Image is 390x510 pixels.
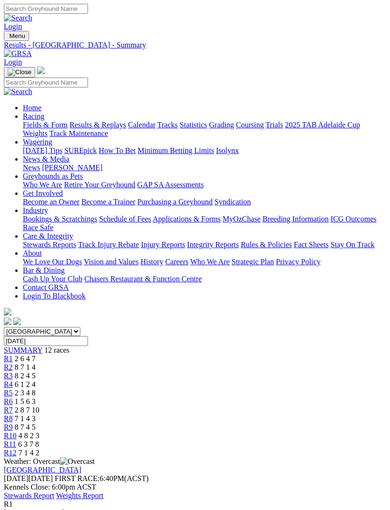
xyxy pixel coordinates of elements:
a: [PERSON_NAME] [42,164,102,172]
span: R5 [4,389,13,397]
img: twitter.svg [13,318,21,325]
a: Become an Owner [23,198,79,206]
a: Industry [23,206,48,214]
span: R6 [4,397,13,405]
a: Weights Report [56,491,104,500]
img: facebook.svg [4,318,11,325]
span: [DATE] [4,474,29,482]
a: Results & Replays [69,121,126,129]
a: R3 [4,372,13,380]
span: R1 [4,500,13,508]
a: Isolynx [216,146,239,154]
img: Search [4,87,32,96]
span: 2 3 4 8 [15,389,36,397]
div: Greyhounds as Pets [23,181,386,189]
span: 4 8 2 3 [19,432,39,440]
a: Login [4,22,22,30]
span: [DATE] [4,474,53,482]
a: SUREpick [64,146,97,154]
div: Kennels Close: 6:00pm ACST [4,483,386,491]
a: Trials [265,121,283,129]
span: 2 8 7 10 [15,406,39,414]
span: 6 3 7 8 [18,440,39,448]
a: Careers [165,258,188,266]
a: Get Involved [23,189,63,197]
span: 6 1 2 4 [15,380,36,388]
a: 2025 TAB Adelaide Cup [285,121,360,129]
a: How To Bet [99,146,136,154]
a: Rules & Policies [241,241,292,249]
a: SUMMARY [4,346,42,354]
a: R4 [4,380,13,388]
span: 12 races [44,346,69,354]
a: Fact Sheets [294,241,329,249]
a: Tracks [157,121,178,129]
div: Racing [23,121,386,138]
a: News & Media [23,155,69,163]
a: R11 [4,440,16,448]
button: Toggle navigation [4,31,29,41]
span: 8 2 4 5 [15,372,36,380]
a: Coursing [236,121,264,129]
a: R10 [4,432,17,440]
a: We Love Our Dogs [23,258,82,266]
a: Vision and Values [84,258,138,266]
a: Home [23,104,41,112]
span: 8 7 4 5 [15,423,36,431]
a: Who We Are [190,258,230,266]
button: Toggle navigation [4,67,35,77]
a: R7 [4,406,13,414]
a: R1 [4,355,13,363]
a: [GEOGRAPHIC_DATA] [4,466,81,474]
a: Injury Reports [141,241,185,249]
a: Minimum Betting Limits [137,146,214,154]
a: R8 [4,414,13,423]
a: R12 [4,449,17,457]
a: Cash Up Your Club [23,275,82,283]
a: Become a Trainer [81,198,136,206]
span: Menu [10,32,25,39]
a: Stay On Track [331,241,374,249]
a: GAP SA Assessments [137,181,204,189]
a: [DATE] Tips [23,146,62,154]
a: Greyhounds as Pets [23,172,83,180]
input: Select date [4,336,88,346]
img: logo-grsa-white.png [4,308,11,316]
span: Weather: Overcast [4,457,95,465]
a: Who We Are [23,181,62,189]
a: Stewards Reports [23,241,76,249]
a: Strategic Plan [232,258,274,266]
a: Breeding Information [263,215,329,223]
a: R2 [4,363,13,371]
a: Retire Your Greyhound [64,181,136,189]
img: Close [8,68,31,76]
a: Weights [23,129,48,137]
a: History [140,258,163,266]
div: About [23,258,386,266]
a: Contact GRSA [23,283,68,291]
a: ICG Outcomes [331,215,376,223]
img: logo-grsa-white.png [37,67,45,74]
a: Stewards Report [4,491,54,500]
a: Login To Blackbook [23,292,86,300]
img: GRSA [4,49,32,58]
a: Login [4,58,22,66]
div: Wagering [23,146,386,155]
span: 7 1 4 2 [19,449,39,457]
a: Results - [GEOGRAPHIC_DATA] - Summary [4,41,386,49]
a: Applications & Forms [153,215,221,223]
input: Search [4,4,88,14]
a: Grading [209,121,234,129]
a: Statistics [180,121,207,129]
span: 7 1 4 3 [15,414,36,423]
span: R9 [4,423,13,431]
span: FIRST RACE: [55,474,99,482]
